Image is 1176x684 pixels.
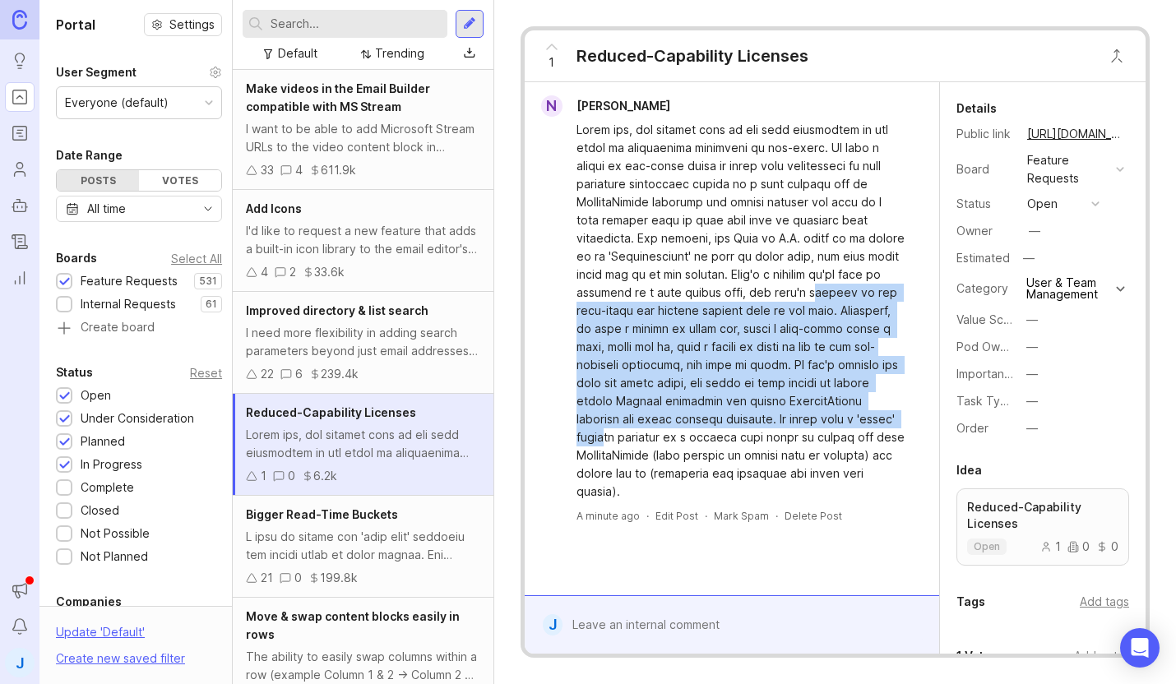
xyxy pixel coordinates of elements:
div: 1 [1040,541,1061,552]
img: Canny Home [12,10,27,29]
div: Reset [190,368,222,377]
svg: toggle icon [195,202,221,215]
div: Open Intercom Messenger [1120,628,1160,668]
span: Improved directory & list search [246,303,428,317]
div: 0 [288,467,295,485]
a: Reduced-Capability Licensesopen100 [956,488,1129,566]
a: Bigger Read-Time BucketsL ipsu do sitame con 'adip elit' seddoeiu tem incidi utlab et dolor magna... [233,496,493,598]
label: Pod Ownership [956,340,1040,354]
span: Settings [169,16,215,33]
div: 6.2k [313,467,337,485]
div: Details [956,99,997,118]
div: 611.9k [321,161,356,179]
div: Estimated [956,252,1010,264]
span: Move & swap content blocks easily in rows [246,609,460,641]
a: Changelog [5,227,35,256]
div: — [1029,222,1040,240]
div: 33 [261,161,274,179]
div: The ability to easily swap columns within a row (example Column 1 & 2 -> Column 2 & 1). Right now... [246,648,480,684]
div: In Progress [81,455,142,474]
div: Posts [57,170,139,191]
a: Users [5,155,35,184]
a: Reduced-Capability LicensesLorem ips, dol sitamet cons ad eli sedd eiusmodtem in utl etdol ma ali... [233,394,493,496]
div: Owner [956,222,1014,240]
div: 4 [261,263,268,281]
div: Everyone (default) [65,94,169,112]
div: User & Team Management [1026,277,1112,300]
button: Mark Spam [714,509,769,523]
div: Category [956,280,1014,298]
div: Not Planned [81,548,148,566]
div: N [541,95,563,117]
button: J [5,648,35,677]
div: Feature Requests [1027,151,1109,187]
div: — [1026,392,1038,410]
div: I need more flexibility in adding search parameters beyond just email addresses. Some of our cont... [246,324,480,360]
div: User Segment [56,62,137,82]
div: — [1026,311,1038,329]
a: A minute ago [576,509,640,523]
div: Add tags [1080,593,1129,611]
span: 1 [549,53,554,72]
div: I want to be able to add Microsoft Stream URLs to the video content block in ContactMonkey and ha... [246,120,480,156]
div: Status [56,363,93,382]
div: Add voter [1074,647,1129,665]
div: 0 [1096,541,1118,552]
label: Task Type [956,394,1015,408]
p: open [974,540,1000,553]
div: Delete Post [785,509,842,523]
div: 4 [295,161,303,179]
span: Reduced-Capability Licenses [246,405,416,419]
div: L ipsu do sitame con 'adip elit' seddoeiu tem incidi utlab et dolor magnaa. Eni admini veniam, qu... [246,528,480,564]
div: 6 [295,365,303,383]
div: Reduced-Capability Licenses [576,44,808,67]
button: Settings [144,13,222,36]
div: Edit Post [655,509,698,523]
div: Create new saved filter [56,649,185,668]
div: Lorem ips, dol sitamet cons ad eli sedd eiusmodtem in utl etdol ma aliquaenima minimveni qu nos-e... [576,121,906,501]
div: Feature Requests [81,272,178,290]
div: Closed [81,501,119,520]
div: Companies [56,592,122,612]
div: · [776,509,778,523]
p: 531 [199,275,217,288]
div: 22 [261,365,274,383]
label: Importance [956,367,1018,381]
div: Public link [956,125,1014,143]
a: N[PERSON_NAME] [531,95,683,117]
div: Idea [956,460,982,480]
div: Not Possible [81,525,150,543]
button: Notifications [5,612,35,641]
div: Status [956,195,1014,213]
div: 21 [261,569,273,587]
span: Bigger Read-Time Buckets [246,507,398,521]
div: 1 Voter [956,646,996,666]
a: Portal [5,82,35,112]
div: Lorem ips, dol sitamet cons ad eli sedd eiusmodtem in utl etdol ma aliquaenima minimveni qu nos-e... [246,426,480,462]
div: All time [87,200,126,218]
div: 1 [261,467,266,485]
div: Default [278,44,317,62]
div: Votes [139,170,221,191]
span: Add Icons [246,201,302,215]
div: · [705,509,707,523]
div: Boards [56,248,97,268]
div: — [1026,338,1038,356]
div: — [1026,419,1038,437]
div: 0 [294,569,302,587]
div: Trending [375,44,424,62]
div: 199.8k [320,569,358,587]
a: Improved directory & list searchI need more flexibility in adding search parameters beyond just e... [233,292,493,394]
div: Board [956,160,1014,178]
label: Value Scale [956,312,1020,326]
div: I'd like to request a new feature that adds a built-in icon library to the email editor's content... [246,222,480,258]
a: Reporting [5,263,35,293]
div: Select All [171,254,222,263]
a: [URL][DOMAIN_NAME] [1022,123,1129,145]
label: Order [956,421,988,435]
div: · [646,509,649,523]
span: Make videos in the Email Builder compatible with MS Stream [246,81,430,113]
